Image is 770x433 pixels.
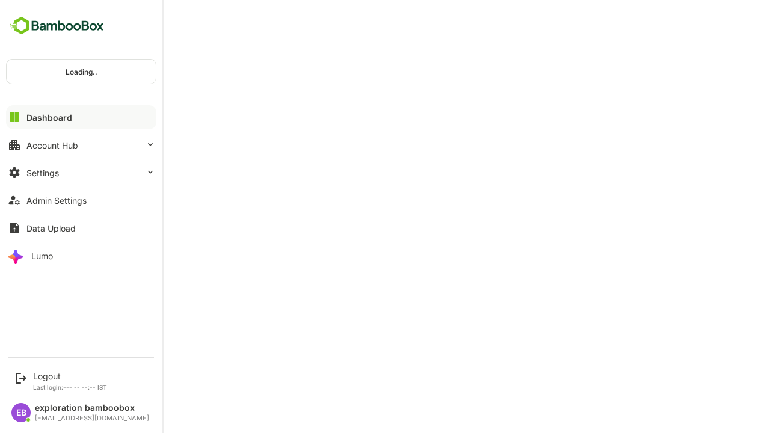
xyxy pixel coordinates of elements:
p: Last login: --- -- --:-- IST [33,384,107,391]
div: Account Hub [26,140,78,150]
button: Data Upload [6,216,156,240]
button: Dashboard [6,105,156,129]
img: BambooboxFullLogoMark.5f36c76dfaba33ec1ec1367b70bb1252.svg [6,14,108,37]
div: Lumo [31,251,53,261]
div: Admin Settings [26,195,87,206]
div: Settings [26,168,59,178]
div: Dashboard [26,112,72,123]
button: Lumo [6,244,156,268]
div: Data Upload [26,223,76,233]
div: exploration bamboobox [35,403,149,413]
div: Logout [33,371,107,381]
button: Account Hub [6,133,156,157]
div: Loading.. [7,60,156,84]
div: EB [11,403,31,422]
button: Admin Settings [6,188,156,212]
div: [EMAIL_ADDRESS][DOMAIN_NAME] [35,414,149,422]
button: Settings [6,161,156,185]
